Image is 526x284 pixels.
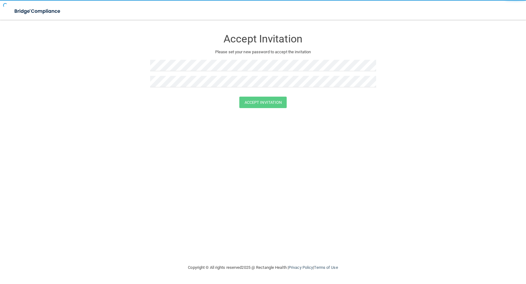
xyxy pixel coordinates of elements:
[239,97,287,108] button: Accept Invitation
[150,33,376,45] h3: Accept Invitation
[9,5,66,18] img: bridge_compliance_login_screen.278c3ca4.svg
[289,265,313,270] a: Privacy Policy
[150,258,376,277] div: Copyright © All rights reserved 2025 @ Rectangle Health | |
[314,265,338,270] a: Terms of Use
[155,48,372,56] p: Please set your new password to accept the invitation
